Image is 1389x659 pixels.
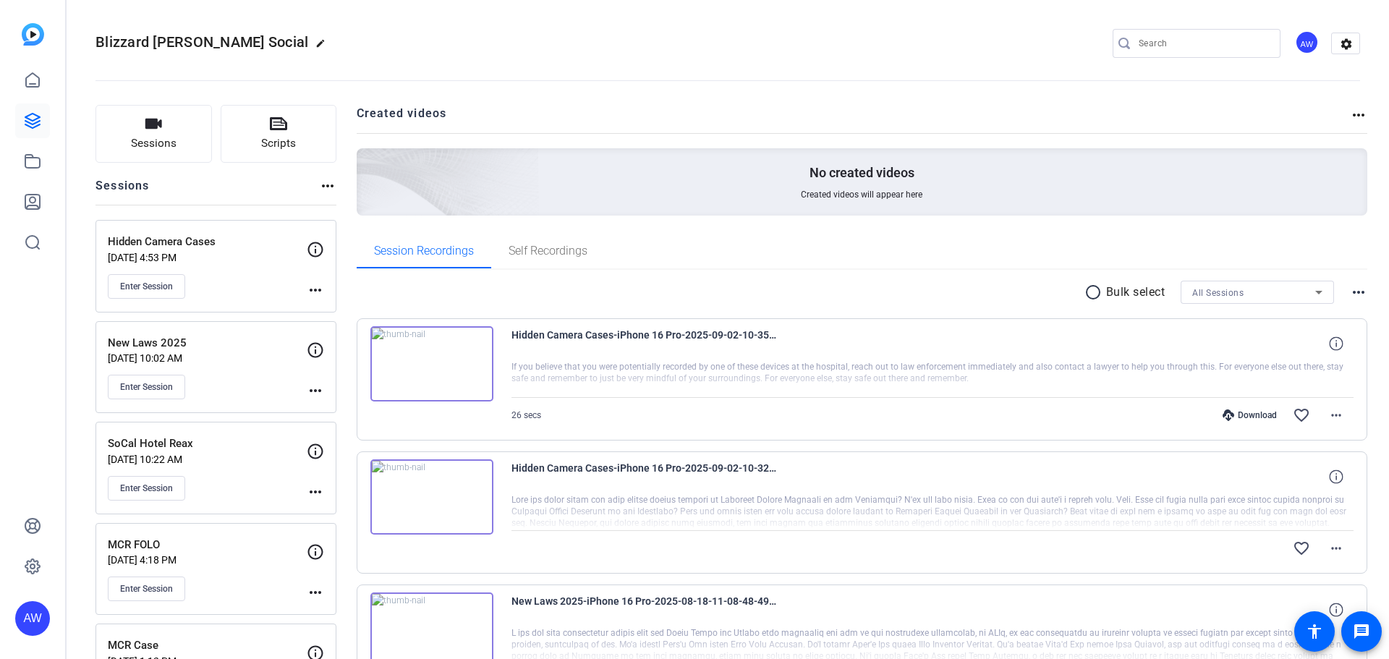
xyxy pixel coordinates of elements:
span: Session Recordings [374,245,474,257]
p: New Laws 2025 [108,335,307,352]
button: Enter Session [108,375,185,399]
mat-icon: more_horiz [319,177,336,195]
span: New Laws 2025-iPhone 16 Pro-2025-08-18-11-08-48-494-0 [511,592,779,627]
p: SoCal Hotel Reax [108,435,307,452]
img: Creted videos background [195,5,540,319]
mat-icon: edit [315,38,333,56]
mat-icon: more_horiz [1328,540,1345,557]
p: [DATE] 4:53 PM [108,252,307,263]
span: Hidden Camera Cases-iPhone 16 Pro-2025-09-02-10-32-05-005-0 [511,459,779,494]
p: [DATE] 4:18 PM [108,554,307,566]
span: Enter Session [120,281,173,292]
button: Enter Session [108,577,185,601]
mat-icon: more_horiz [1350,284,1367,301]
span: Hidden Camera Cases-iPhone 16 Pro-2025-09-02-10-35-30-667-0 [511,326,779,361]
h2: Sessions [95,177,150,205]
p: Bulk select [1106,284,1165,301]
mat-icon: more_horiz [307,281,324,299]
mat-icon: message [1353,623,1370,640]
mat-icon: radio_button_unchecked [1084,284,1106,301]
div: AW [1295,30,1319,54]
ngx-avatar: Alyssa Woulfe [1295,30,1320,56]
p: No created videos [810,164,914,182]
mat-icon: settings [1332,33,1361,55]
p: [DATE] 10:22 AM [108,454,307,465]
img: thumb-nail [370,326,493,401]
p: Hidden Camera Cases [108,234,307,250]
mat-icon: more_horiz [1350,106,1367,124]
span: Enter Session [120,583,173,595]
span: All Sessions [1192,288,1244,298]
mat-icon: favorite_border [1293,540,1310,557]
p: MCR FOLO [108,537,307,553]
p: [DATE] 10:02 AM [108,352,307,364]
div: Download [1215,409,1284,421]
img: blue-gradient.svg [22,23,44,46]
span: Enter Session [120,482,173,494]
div: AW [15,601,50,636]
button: Scripts [221,105,337,163]
span: Created videos will appear here [801,189,922,200]
mat-icon: accessibility [1306,623,1323,640]
input: Search [1139,35,1269,52]
span: Self Recordings [509,245,587,257]
mat-icon: more_horiz [1328,407,1345,424]
button: Sessions [95,105,212,163]
span: 26 secs [511,410,541,420]
img: thumb-nail [370,459,493,535]
span: Scripts [261,135,296,152]
mat-icon: more_horiz [307,584,324,601]
span: Sessions [131,135,177,152]
button: Enter Session [108,476,185,501]
button: Enter Session [108,274,185,299]
span: Enter Session [120,381,173,393]
p: MCR Case [108,637,307,654]
mat-icon: more_horiz [307,483,324,501]
mat-icon: favorite_border [1293,407,1310,424]
mat-icon: more_horiz [307,382,324,399]
span: Blizzard [PERSON_NAME] Social [95,33,308,51]
h2: Created videos [357,105,1351,133]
